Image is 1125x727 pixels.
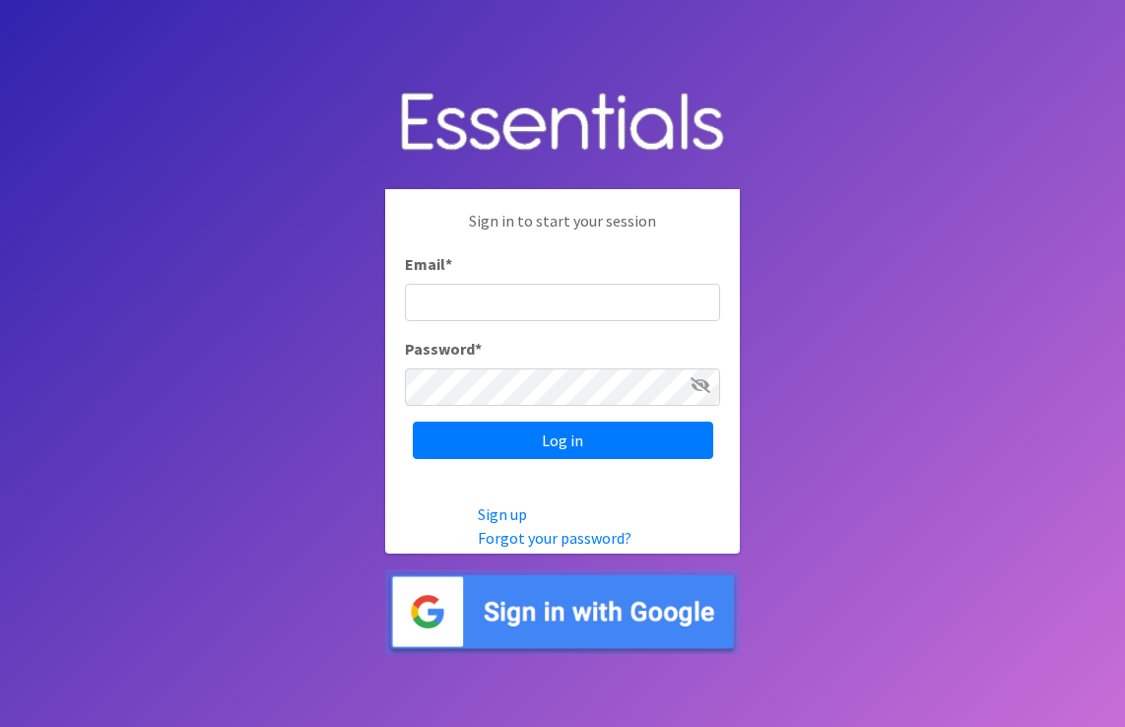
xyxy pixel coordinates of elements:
p: Sign in to start your session [405,209,720,252]
a: Forgot your password? [478,528,631,548]
label: Email [405,252,452,276]
abbr: required [445,254,452,274]
img: Sign in with Google [385,569,740,655]
img: Human Essentials [385,73,740,174]
abbr: required [475,339,482,359]
a: Sign up [478,504,527,524]
input: Log in [413,422,713,459]
label: Password [405,337,482,361]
